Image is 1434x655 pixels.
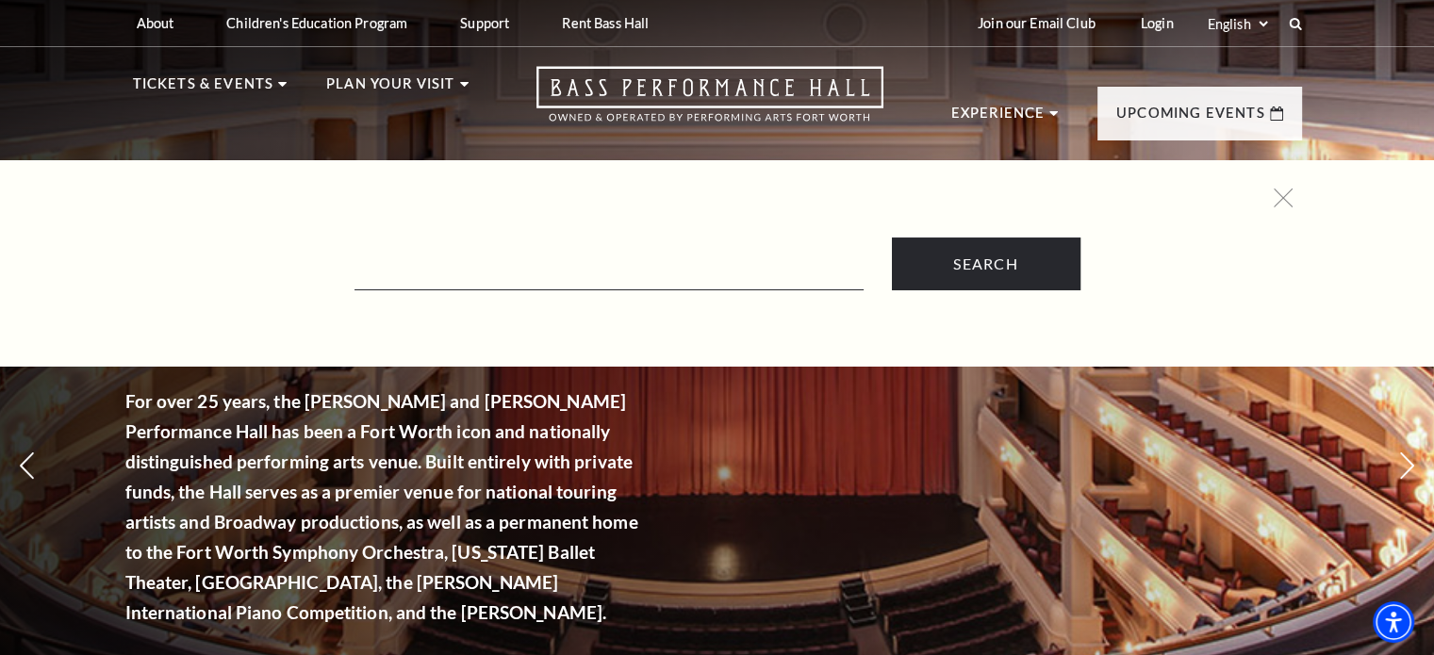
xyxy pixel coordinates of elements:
[226,15,407,31] p: Children's Education Program
[892,237,1080,290] input: Submit button
[562,15,649,31] p: Rent Bass Hall
[354,252,864,290] input: Text field
[1116,102,1265,136] p: Upcoming Events
[951,102,1046,136] p: Experience
[1373,601,1414,643] div: Accessibility Menu
[133,73,274,106] p: Tickets & Events
[469,66,951,140] a: Open this option
[460,15,509,31] p: Support
[125,390,638,623] strong: For over 25 years, the [PERSON_NAME] and [PERSON_NAME] Performance Hall has been a Fort Worth ico...
[1204,15,1271,33] select: Select:
[137,15,174,31] p: About
[326,73,455,106] p: Plan Your Visit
